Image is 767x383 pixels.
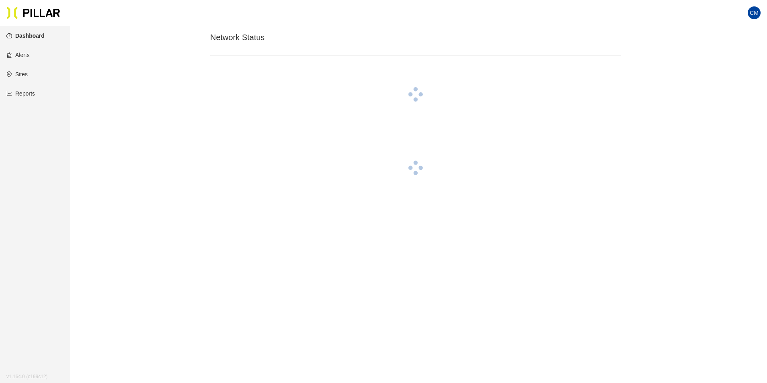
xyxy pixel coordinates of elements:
[210,33,621,43] h3: Network Status
[6,90,35,97] a: line-chartReports
[6,52,30,58] a: alertAlerts
[6,6,60,19] img: Pillar Technologies
[6,33,45,39] a: dashboardDashboard
[750,6,759,19] span: CM
[6,71,28,77] a: environmentSites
